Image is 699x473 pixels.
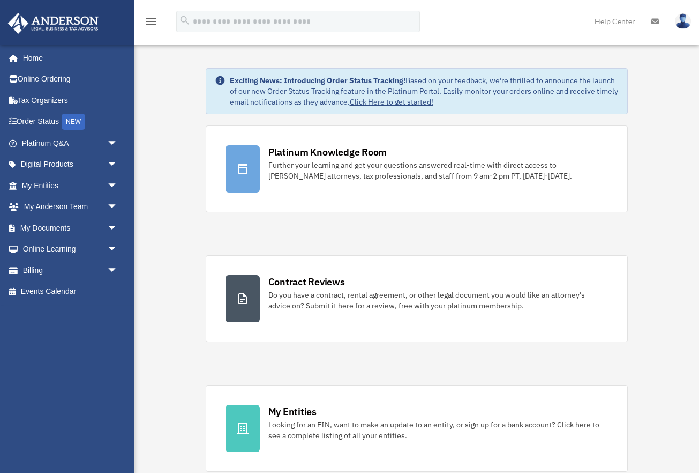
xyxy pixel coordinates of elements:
[230,76,405,85] strong: Exciting News: Introducing Order Status Tracking!
[107,154,129,176] span: arrow_drop_down
[230,75,619,107] div: Based on your feedback, we're thrilled to announce the launch of our new Order Status Tracking fe...
[7,69,134,90] a: Online Ordering
[7,90,134,111] a: Tax Organizers
[206,125,628,212] a: Platinum Knowledge Room Further your learning and get your questions answered real-time with dire...
[7,196,134,218] a: My Anderson Teamarrow_drop_down
[268,145,387,159] div: Platinum Knowledge Room
[107,175,129,197] span: arrow_drop_down
[350,97,433,107] a: Click Here to get started!
[179,14,191,26] i: search
[268,160,608,181] div: Further your learning and get your questions answered real-time with direct access to [PERSON_NAM...
[107,196,129,218] span: arrow_drop_down
[107,260,129,282] span: arrow_drop_down
[7,154,134,175] a: Digital Productsarrow_drop_down
[7,132,134,154] a: Platinum Q&Aarrow_drop_down
[107,239,129,261] span: arrow_drop_down
[7,217,134,239] a: My Documentsarrow_drop_down
[62,114,85,130] div: NEW
[5,13,102,34] img: Anderson Advisors Platinum Portal
[7,175,134,196] a: My Entitiesarrow_drop_down
[268,275,345,289] div: Contract Reviews
[7,281,134,302] a: Events Calendar
[206,255,628,342] a: Contract Reviews Do you have a contract, rental agreement, or other legal document you would like...
[145,19,157,28] a: menu
[675,13,691,29] img: User Pic
[107,217,129,239] span: arrow_drop_down
[7,260,134,281] a: Billingarrow_drop_down
[7,47,129,69] a: Home
[107,132,129,154] span: arrow_drop_down
[268,290,608,311] div: Do you have a contract, rental agreement, or other legal document you would like an attorney's ad...
[7,111,134,133] a: Order StatusNEW
[206,385,628,472] a: My Entities Looking for an EIN, want to make an update to an entity, or sign up for a bank accoun...
[145,15,157,28] i: menu
[268,419,608,441] div: Looking for an EIN, want to make an update to an entity, or sign up for a bank account? Click her...
[268,405,317,418] div: My Entities
[7,239,134,260] a: Online Learningarrow_drop_down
